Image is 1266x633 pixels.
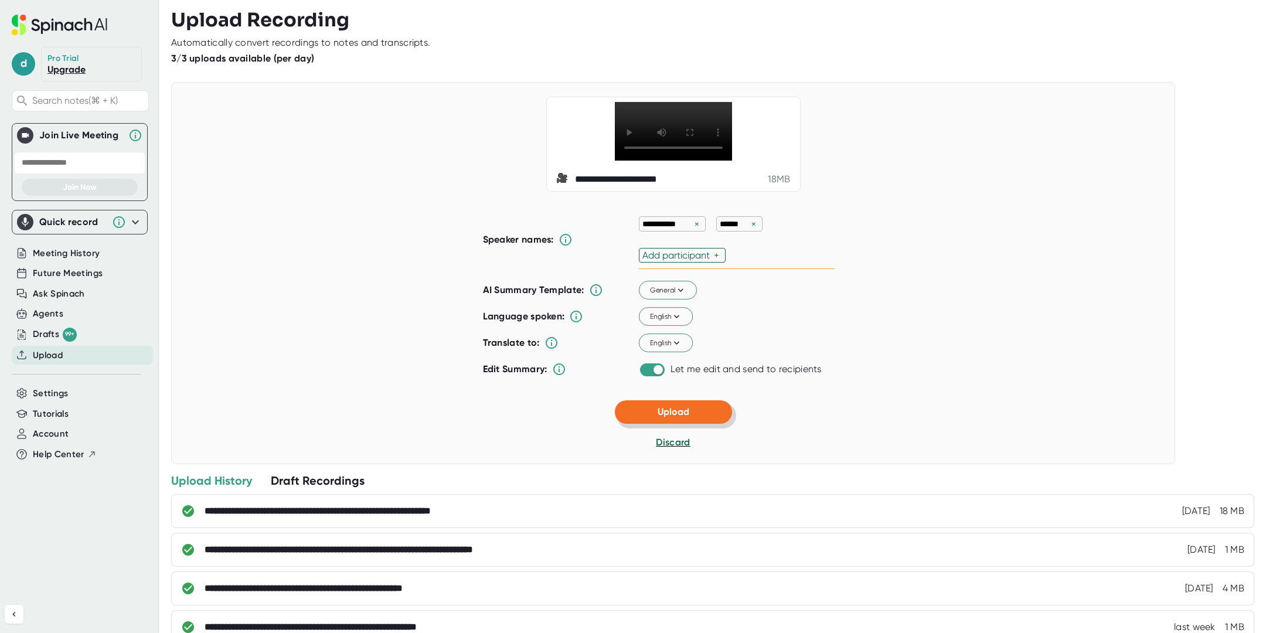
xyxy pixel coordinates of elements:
[483,337,540,348] b: Translate to:
[483,311,565,322] b: Language spoken:
[171,473,252,488] div: Upload History
[33,448,97,461] button: Help Center
[33,307,63,321] button: Agents
[17,210,142,234] div: Quick record
[47,53,81,64] div: Pro Trial
[556,172,570,186] span: video
[63,328,77,342] div: 99+
[5,605,23,624] button: Collapse sidebar
[639,308,693,326] button: English
[692,219,702,230] div: ×
[17,124,142,147] div: Join Live MeetingJoin Live Meeting
[33,387,69,400] button: Settings
[649,311,682,322] span: English
[714,250,722,261] div: +
[671,363,822,375] div: Let me edit and send to recipients
[33,328,77,342] button: Drafts 99+
[649,285,686,295] span: General
[658,406,689,417] span: Upload
[33,267,103,280] button: Future Meetings
[656,437,690,448] span: Discard
[63,182,97,192] span: Join Now
[171,9,1254,31] h3: Upload Recording
[656,435,690,450] button: Discard
[768,173,790,185] div: 18 MB
[171,53,314,64] b: 3/3 uploads available (per day)
[615,400,732,424] button: Upload
[33,349,63,362] button: Upload
[1220,505,1245,517] div: 18 MB
[33,287,85,301] button: Ask Spinach
[271,473,365,488] div: Draft Recordings
[1225,621,1244,633] div: 1 MB
[642,250,714,261] div: Add participant
[1187,544,1216,556] div: 10/2/2025, 3:33:43 PM
[483,284,584,296] b: AI Summary Template:
[1223,583,1244,594] div: 4 MB
[1182,505,1210,517] div: 10/6/2025, 6:52:32 PM
[12,52,35,76] span: d
[171,37,430,49] div: Automatically convert recordings to notes and transcripts.
[649,338,682,348] span: English
[33,328,77,342] div: Drafts
[639,281,697,300] button: General
[748,219,759,230] div: ×
[22,179,138,196] button: Join Now
[19,130,31,141] img: Join Live Meeting
[39,130,122,141] div: Join Live Meeting
[32,95,145,106] span: Search notes (⌘ + K)
[639,334,693,353] button: English
[1225,544,1244,556] div: 1 MB
[33,247,100,260] button: Meeting History
[33,427,69,441] button: Account
[33,407,69,421] button: Tutorials
[33,448,84,461] span: Help Center
[1174,621,1216,633] div: 10/1/2025, 2:53:04 PM
[483,234,554,245] b: Speaker names:
[39,216,106,228] div: Quick record
[1185,583,1213,594] div: 10/1/2025, 6:29:17 PM
[483,363,547,375] b: Edit Summary:
[47,64,86,75] a: Upgrade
